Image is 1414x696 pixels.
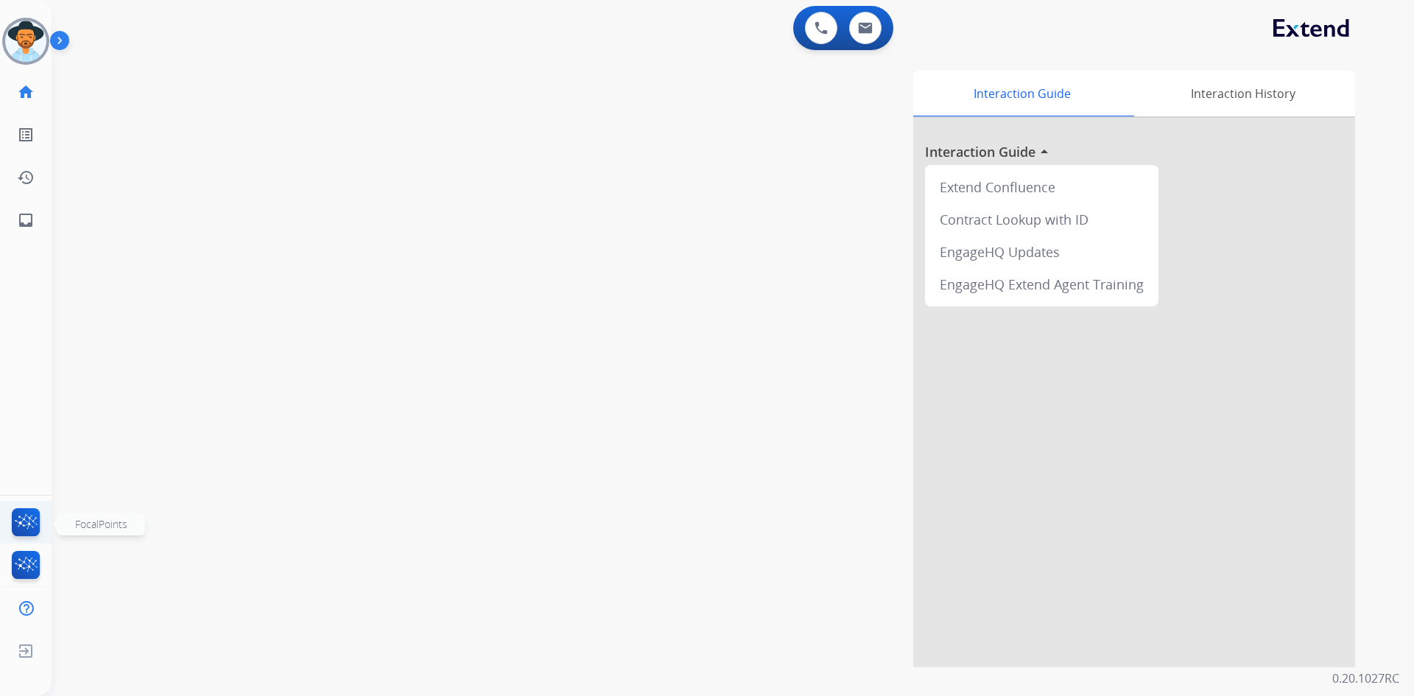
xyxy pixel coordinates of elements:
[17,83,35,101] mat-icon: home
[931,203,1153,236] div: Contract Lookup with ID
[17,211,35,229] mat-icon: inbox
[1332,669,1399,687] p: 0.20.1027RC
[931,171,1153,203] div: Extend Confluence
[931,236,1153,268] div: EngageHQ Updates
[5,21,46,62] img: avatar
[931,268,1153,300] div: EngageHQ Extend Agent Training
[1130,71,1355,116] div: Interaction History
[75,517,127,531] span: FocalPoints
[17,169,35,186] mat-icon: history
[913,71,1130,116] div: Interaction Guide
[17,126,35,144] mat-icon: list_alt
